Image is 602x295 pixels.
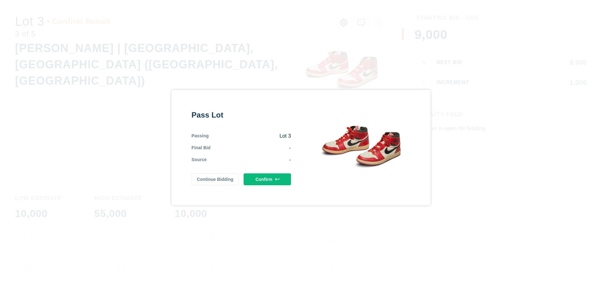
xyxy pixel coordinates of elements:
[192,110,291,120] div: Pass Lot
[207,156,291,163] div: -
[244,173,291,185] button: Confirm
[192,133,209,140] div: Passing
[209,133,291,140] div: Lot 3
[211,145,291,151] div: -
[192,173,239,185] button: Continue Bidding
[192,156,207,163] div: Source
[192,145,211,151] div: Final Bid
